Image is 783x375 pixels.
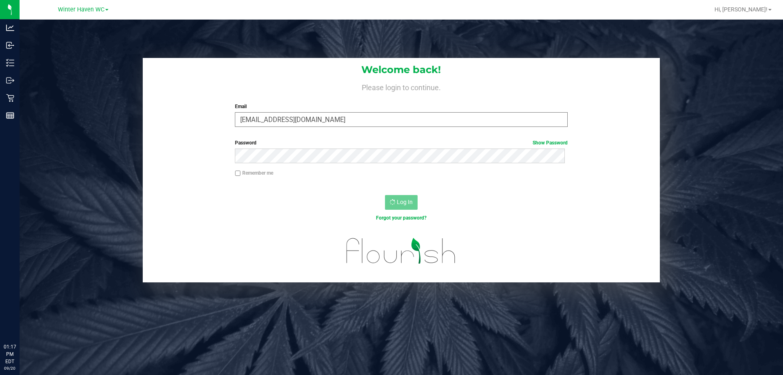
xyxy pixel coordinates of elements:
[6,111,14,120] inline-svg: Reports
[4,343,16,365] p: 01:17 PM EDT
[235,171,241,176] input: Remember me
[376,215,427,221] a: Forgot your password?
[235,140,257,146] span: Password
[397,199,413,205] span: Log In
[6,41,14,49] inline-svg: Inbound
[6,76,14,84] inline-svg: Outbound
[235,169,273,177] label: Remember me
[6,59,14,67] inline-svg: Inventory
[533,140,568,146] a: Show Password
[6,94,14,102] inline-svg: Retail
[4,365,16,371] p: 09/20
[143,82,660,91] h4: Please login to continue.
[714,6,768,13] span: Hi, [PERSON_NAME]!
[235,103,567,110] label: Email
[385,195,418,210] button: Log In
[143,64,660,75] h1: Welcome back!
[58,6,104,13] span: Winter Haven WC
[336,230,466,272] img: flourish_logo.svg
[6,24,14,32] inline-svg: Analytics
